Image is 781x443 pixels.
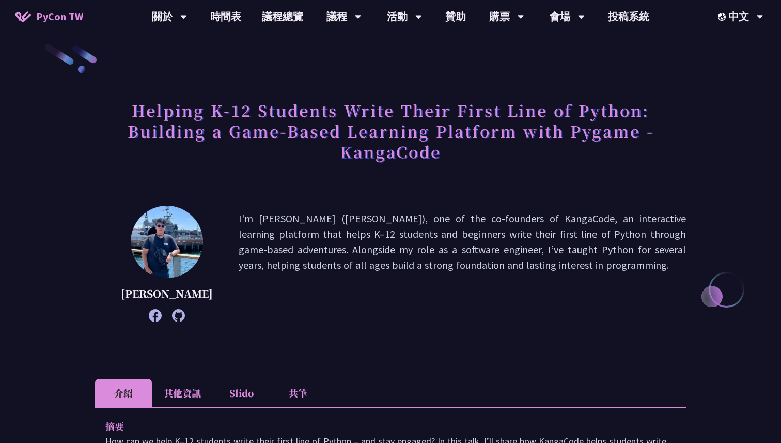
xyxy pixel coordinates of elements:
p: [PERSON_NAME] [121,286,213,301]
img: Home icon of PyCon TW 2025 [15,11,31,22]
li: 共筆 [270,379,326,407]
img: Locale Icon [718,13,728,21]
a: PyCon TW [5,4,93,29]
li: Slido [213,379,270,407]
h1: Helping K-12 Students Write Their First Line of Python: Building a Game-Based Learning Platform w... [95,95,686,167]
p: 摘要 [105,419,655,434]
span: PyCon TW [36,9,83,24]
p: I'm [PERSON_NAME] ([PERSON_NAME]), one of the co-founders of KangaCode, an interactive learning p... [239,211,686,317]
li: 其他資訊 [152,379,213,407]
li: 介紹 [95,379,152,407]
img: Chieh-Hung Cheng [131,206,203,278]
